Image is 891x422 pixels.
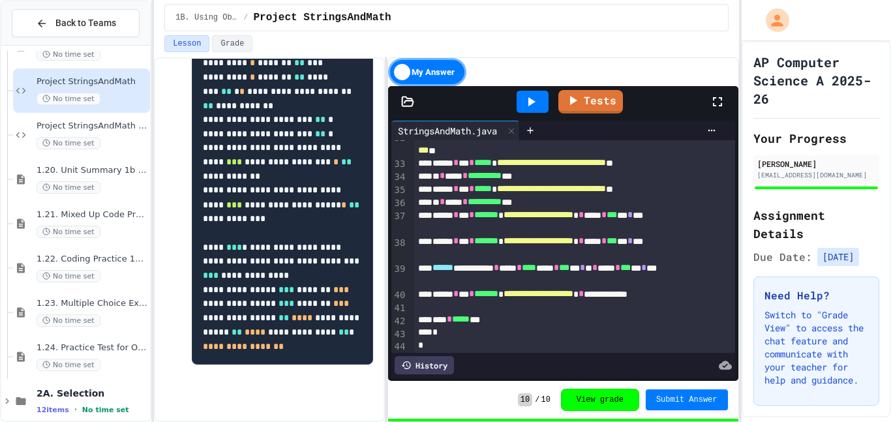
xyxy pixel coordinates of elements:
[391,171,408,184] div: 34
[764,288,869,303] h3: Need Help?
[764,309,869,387] p: Switch to "Grade View" to access the chat feature and communicate with your teacher for help and ...
[757,170,876,180] div: [EMAIL_ADDRESS][DOMAIN_NAME]
[391,328,408,341] div: 43
[752,5,793,35] div: My Account
[391,158,408,171] div: 33
[753,53,880,108] h1: AP Computer Science A 2025-26
[175,12,238,23] span: 1B. Using Objects
[391,121,520,140] div: StringsAndMath.java
[212,35,252,52] button: Grade
[518,393,532,406] span: 10
[37,387,147,399] span: 2A. Selection
[391,184,408,197] div: 35
[37,254,147,265] span: 1.22. Coding Practice 1b (1.7-1.15)
[37,209,147,220] span: 1.21. Mixed Up Code Practice 1b (1.7-1.15)
[391,263,408,289] div: 39
[391,340,408,354] div: 44
[37,93,100,105] span: No time set
[817,248,859,266] span: [DATE]
[541,395,550,405] span: 10
[37,165,147,176] span: 1.20. Unit Summary 1b (1.7-1.15)
[395,356,454,374] div: History
[37,298,147,309] span: 1.23. Multiple Choice Exercises for Unit 1b (1.9-1.15)
[55,16,116,30] span: Back to Teams
[753,129,880,147] h2: Your Progress
[37,226,100,238] span: No time set
[243,12,248,23] span: /
[558,90,623,113] a: Tests
[391,210,408,236] div: 37
[37,406,69,414] span: 12 items
[82,406,129,414] span: No time set
[391,132,408,158] div: 32
[74,404,77,415] span: •
[391,237,408,263] div: 38
[12,9,140,37] button: Back to Teams
[37,270,100,282] span: No time set
[391,197,408,210] div: 36
[646,389,728,410] button: Submit Answer
[757,158,876,170] div: [PERSON_NAME]
[535,395,539,405] span: /
[37,342,147,354] span: 1.24. Practice Test for Objects (1.12-1.14)
[253,10,391,25] span: Project StringsAndMath
[37,181,100,194] span: No time set
[753,249,812,265] span: Due Date:
[391,315,408,328] div: 42
[37,76,147,87] span: Project StringsAndMath
[37,359,100,371] span: No time set
[391,124,504,138] div: StringsAndMath.java
[164,35,209,52] button: Lesson
[37,121,147,132] span: Project StringsAndMath (File Input)
[391,289,408,302] div: 40
[753,206,880,243] h2: Assignment Details
[656,395,717,405] span: Submit Answer
[37,137,100,149] span: No time set
[561,389,639,411] button: View grade
[37,314,100,327] span: No time set
[37,48,100,61] span: No time set
[391,302,408,315] div: 41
